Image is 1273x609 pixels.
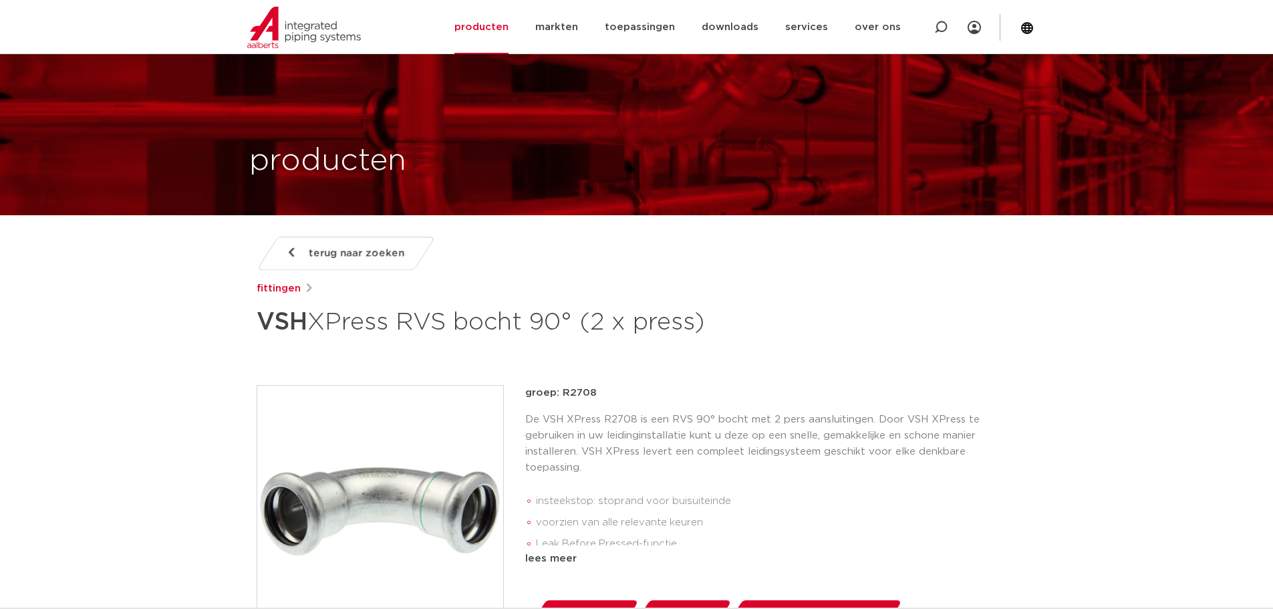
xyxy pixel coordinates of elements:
p: groep: R2708 [525,385,1017,401]
li: voorzien van alle relevante keuren [536,512,1017,533]
a: terug naar zoeken [256,237,435,270]
span: terug naar zoeken [309,243,404,264]
p: De VSH XPress R2708 is een RVS 90° bocht met 2 pers aansluitingen. Door VSH XPress te gebruiken i... [525,412,1017,476]
h1: XPress RVS bocht 90° (2 x press) [257,302,758,342]
div: lees meer [525,551,1017,567]
h1: producten [249,140,406,182]
a: fittingen [257,281,301,297]
li: Leak Before Pressed-functie [536,533,1017,555]
strong: VSH [257,310,307,334]
li: insteekstop: stoprand voor buisuiteinde [536,491,1017,512]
